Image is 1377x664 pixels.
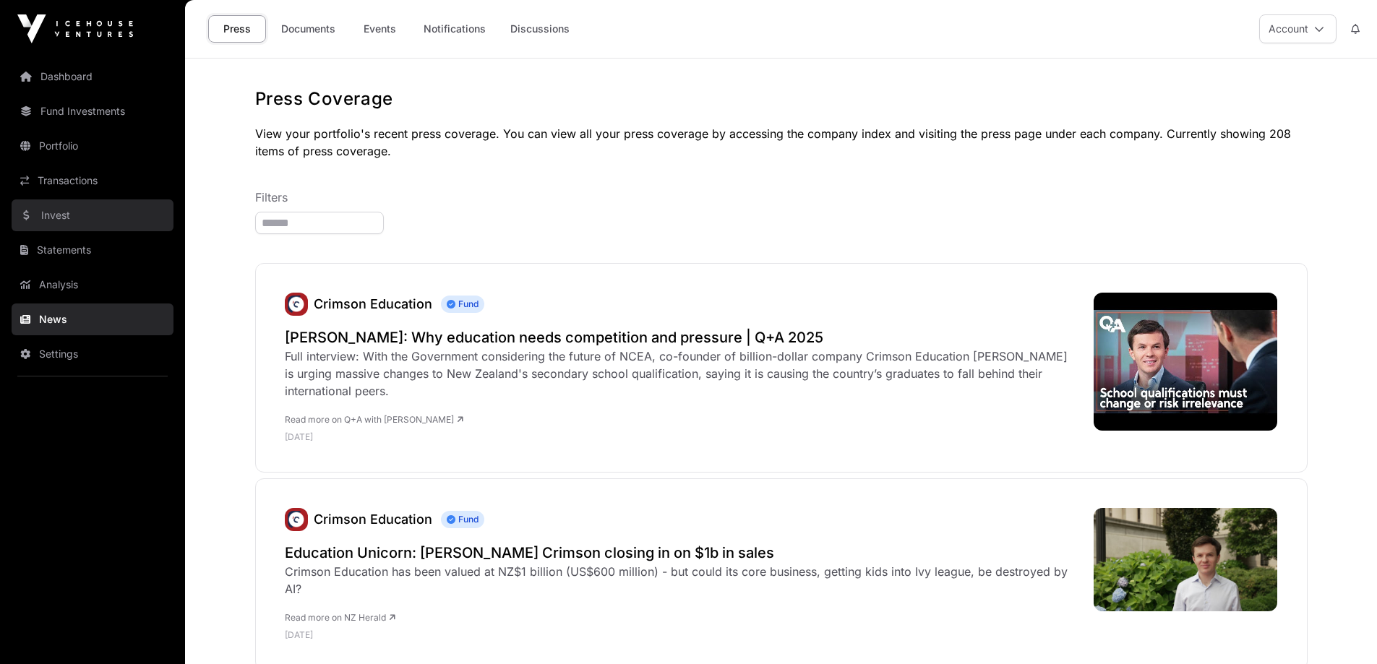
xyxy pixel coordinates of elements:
[208,15,266,43] a: Press
[272,15,345,43] a: Documents
[255,125,1308,160] p: View your portfolio's recent press coverage. You can view all your press coverage by accessing th...
[1259,14,1337,43] button: Account
[17,14,133,43] img: Icehouse Ventures Logo
[285,414,463,425] a: Read more on Q+A with [PERSON_NAME]
[255,189,1308,206] p: Filters
[1305,595,1377,664] iframe: Chat Widget
[12,338,173,370] a: Settings
[285,508,308,531] a: Crimson Education
[285,293,308,316] img: unnamed.jpg
[12,130,173,162] a: Portfolio
[12,61,173,92] a: Dashboard
[285,629,1079,641] p: [DATE]
[285,543,1079,563] a: Education Unicorn: [PERSON_NAME] Crimson closing in on $1b in sales
[314,296,432,311] a: Crimson Education
[441,511,484,528] span: Fund
[12,234,173,266] a: Statements
[285,327,1079,348] a: [PERSON_NAME]: Why education needs competition and pressure | Q+A 2025
[285,508,308,531] img: unnamed.jpg
[285,431,1079,443] p: [DATE]
[414,15,495,43] a: Notifications
[501,15,579,43] a: Discussions
[255,87,1308,111] h1: Press Coverage
[285,293,308,316] a: Crimson Education
[12,303,173,335] a: News
[12,269,173,301] a: Analysis
[12,95,173,127] a: Fund Investments
[314,512,432,527] a: Crimson Education
[285,348,1079,400] div: Full interview: With the Government considering the future of NCEA, co-founder of billion-dollar ...
[12,165,173,197] a: Transactions
[351,15,408,43] a: Events
[441,296,484,313] span: Fund
[1094,508,1278,611] img: WIJ3H7SEEVEHPDFAKSUCV7O3DI.jpg
[1094,293,1278,431] img: hqdefault.jpg
[285,612,395,623] a: Read more on NZ Herald
[12,199,173,231] a: Invest
[285,563,1079,598] div: Crimson Education has been valued at NZ$1 billion (US$600 million) - but could its core business,...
